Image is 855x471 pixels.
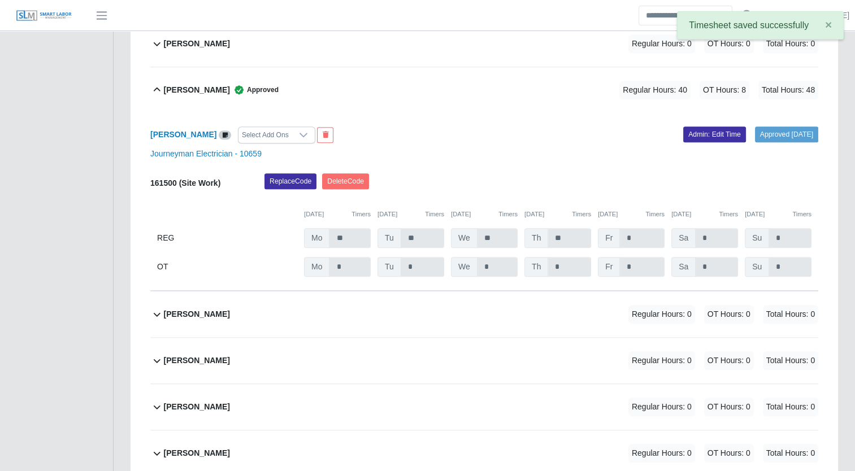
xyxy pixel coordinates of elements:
[628,398,695,416] span: Regular Hours: 0
[745,257,769,277] span: Su
[238,127,292,143] div: Select Add Ons
[572,210,591,219] button: Timers
[704,398,754,416] span: OT Hours: 0
[598,210,665,219] div: [DATE]
[150,384,818,430] button: [PERSON_NAME] Regular Hours: 0 OT Hours: 0 Total Hours: 0
[219,130,231,139] a: View/Edit Notes
[164,447,230,459] b: [PERSON_NAME]
[645,210,665,219] button: Timers
[157,257,297,277] div: OT
[619,81,691,99] span: Regular Hours: 40
[322,173,369,189] button: DeleteCode
[377,257,401,277] span: Tu
[763,351,818,370] span: Total Hours: 0
[230,84,279,95] span: Approved
[745,210,811,219] div: [DATE]
[763,444,818,463] span: Total Hours: 0
[264,173,316,189] button: ReplaceCode
[498,210,518,219] button: Timers
[671,228,696,248] span: Sa
[704,305,754,324] span: OT Hours: 0
[598,257,620,277] span: Fr
[157,228,297,248] div: REG
[677,11,844,40] div: Timesheet saved successfully
[150,130,216,139] a: [PERSON_NAME]
[351,210,371,219] button: Timers
[451,228,478,248] span: We
[700,81,749,99] span: OT Hours: 8
[825,18,832,31] span: ×
[377,210,444,219] div: [DATE]
[150,21,818,67] button: [PERSON_NAME] Regular Hours: 0 OT Hours: 0 Total Hours: 0
[150,67,818,113] button: [PERSON_NAME] Approved Regular Hours: 40 OT Hours: 8 Total Hours: 48
[792,210,811,219] button: Timers
[524,210,591,219] div: [DATE]
[671,210,738,219] div: [DATE]
[164,355,230,367] b: [PERSON_NAME]
[719,210,738,219] button: Timers
[628,444,695,463] span: Regular Hours: 0
[150,178,220,187] b: 161500 (Site Work)
[763,398,818,416] span: Total Hours: 0
[377,228,401,248] span: Tu
[524,257,548,277] span: Th
[164,38,230,50] b: [PERSON_NAME]
[304,257,329,277] span: Mo
[150,338,818,383] button: [PERSON_NAME] Regular Hours: 0 OT Hours: 0 Total Hours: 0
[758,81,818,99] span: Total Hours: 48
[598,228,620,248] span: Fr
[755,127,818,142] a: Approved [DATE]
[317,127,333,143] button: End Worker & Remove from the Timesheet
[683,127,746,142] a: Admin: Edit Time
[639,6,732,25] input: Search
[164,308,230,320] b: [PERSON_NAME]
[425,210,444,219] button: Timers
[628,351,695,370] span: Regular Hours: 0
[761,10,849,21] a: Vanity [PERSON_NAME]
[671,257,696,277] span: Sa
[745,228,769,248] span: Su
[16,10,72,22] img: SLM Logo
[150,291,818,337] button: [PERSON_NAME] Regular Hours: 0 OT Hours: 0 Total Hours: 0
[164,401,230,413] b: [PERSON_NAME]
[704,444,754,463] span: OT Hours: 0
[628,305,695,324] span: Regular Hours: 0
[524,228,548,248] span: Th
[304,210,371,219] div: [DATE]
[150,149,262,158] a: Journeyman Electrician - 10659
[304,228,329,248] span: Mo
[164,84,230,96] b: [PERSON_NAME]
[451,257,478,277] span: We
[704,351,754,370] span: OT Hours: 0
[763,305,818,324] span: Total Hours: 0
[451,210,518,219] div: [DATE]
[628,34,695,53] span: Regular Hours: 0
